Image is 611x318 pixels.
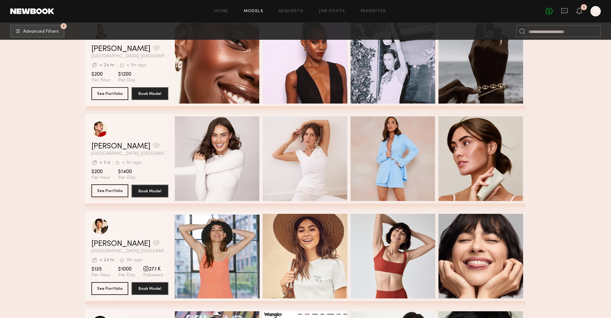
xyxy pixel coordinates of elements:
[361,9,386,13] a: Favorites
[118,78,135,83] span: Per Day
[91,169,110,175] span: $200
[143,266,163,272] span: 27.1 K
[23,29,59,34] span: Advanced Filters
[118,175,135,181] span: Per Day
[99,258,115,263] div: < 24 hr
[118,71,135,78] span: $1200
[118,272,135,278] span: Per Day
[91,282,128,295] button: See Portfolio
[91,185,128,197] a: See Portfolio
[319,9,345,13] a: Job Posts
[91,272,110,278] span: Per Hour
[91,54,168,59] span: [GEOGRAPHIC_DATA], [GEOGRAPHIC_DATA]
[91,78,110,83] span: Per Hour
[118,266,135,272] span: $1000
[132,185,168,197] button: Book Model
[126,63,146,68] div: < 1hr ago
[122,161,142,165] div: < 1hr ago
[91,240,150,248] a: [PERSON_NAME]
[91,45,150,53] a: [PERSON_NAME]
[91,71,110,78] span: $200
[91,175,110,181] span: Per Hour
[91,266,110,272] span: $135
[91,249,168,254] span: [GEOGRAPHIC_DATA], [GEOGRAPHIC_DATA]
[279,9,303,13] a: Requests
[214,9,228,13] a: Home
[91,87,128,100] button: See Portfolio
[91,143,150,150] a: [PERSON_NAME]
[99,161,110,165] div: < 3 d
[244,9,263,13] a: Models
[91,184,128,197] button: See Portfolio
[91,152,168,156] span: [GEOGRAPHIC_DATA], [GEOGRAPHIC_DATA]
[590,6,601,16] a: P
[132,87,168,100] button: Book Model
[126,258,143,263] div: 3hr ago
[10,25,64,38] button: 7Advanced Filters
[583,6,585,9] div: 1
[63,25,65,28] span: 7
[99,63,115,68] div: < 24 hr
[118,169,135,175] span: $1400
[143,272,163,278] span: Followers
[132,282,168,295] button: Book Model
